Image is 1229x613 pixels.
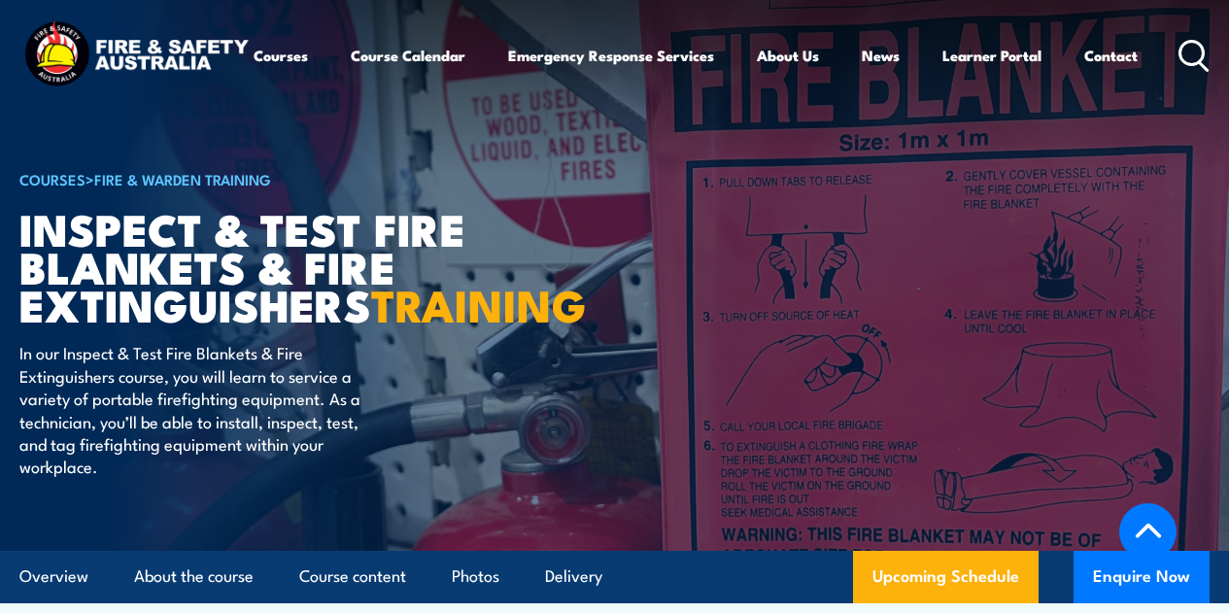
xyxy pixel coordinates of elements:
[862,32,900,79] a: News
[1074,551,1210,603] button: Enquire Now
[94,168,271,189] a: Fire & Warden Training
[853,551,1039,603] a: Upcoming Schedule
[942,32,1041,79] a: Learner Portal
[299,551,406,602] a: Course content
[19,341,374,477] p: In our Inspect & Test Fire Blankets & Fire Extinguishers course, you will learn to service a vari...
[508,32,714,79] a: Emergency Response Services
[19,168,85,189] a: COURSES
[351,32,465,79] a: Course Calendar
[254,32,308,79] a: Courses
[19,551,88,602] a: Overview
[19,167,499,190] h6: >
[452,551,499,602] a: Photos
[757,32,819,79] a: About Us
[545,551,602,602] a: Delivery
[1084,32,1138,79] a: Contact
[371,270,587,337] strong: TRAINING
[19,209,499,323] h1: Inspect & Test Fire Blankets & Fire Extinguishers
[134,551,254,602] a: About the course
